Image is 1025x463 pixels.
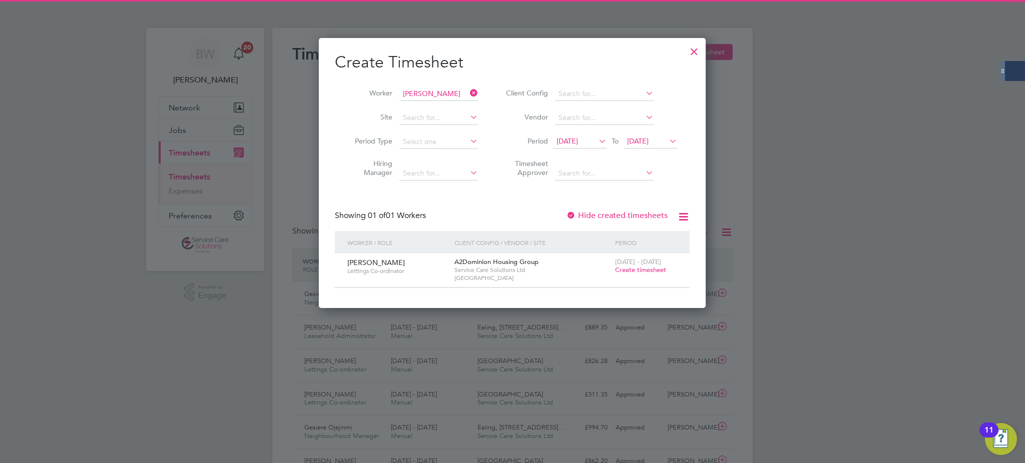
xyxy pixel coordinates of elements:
[984,430,993,443] div: 11
[503,159,548,177] label: Timesheet Approver
[335,210,428,221] div: Showing
[368,210,426,220] span: 01 Workers
[368,210,386,220] span: 01 of
[557,136,578,145] span: [DATE]
[347,267,447,275] span: Lettings Co-ordinator
[555,111,654,125] input: Search for...
[399,166,478,180] input: Search for...
[454,257,539,266] span: A2Dominion Housing Group
[454,274,610,282] span: [GEOGRAPHIC_DATA]
[345,231,452,254] div: Worker / Role
[347,136,392,145] label: Period Type
[609,134,622,147] span: To
[347,88,392,97] label: Worker
[452,231,613,254] div: Client Config / Vendor / Site
[503,88,548,97] label: Client Config
[555,87,654,101] input: Search for...
[503,136,548,145] label: Period
[615,265,666,274] span: Create timesheet
[335,52,690,73] h2: Create Timesheet
[454,266,610,274] span: Service Care Solutions Ltd
[347,112,392,121] label: Site
[566,210,668,220] label: Hide created timesheets
[347,258,405,267] span: [PERSON_NAME]
[399,135,478,149] input: Select one
[399,111,478,125] input: Search for...
[399,87,478,101] input: Search for...
[503,112,548,121] label: Vendor
[613,231,680,254] div: Period
[985,423,1017,455] button: Open Resource Center, 11 new notifications
[615,257,661,266] span: [DATE] - [DATE]
[627,136,649,145] span: [DATE]
[347,159,392,177] label: Hiring Manager
[555,166,654,180] input: Search for...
